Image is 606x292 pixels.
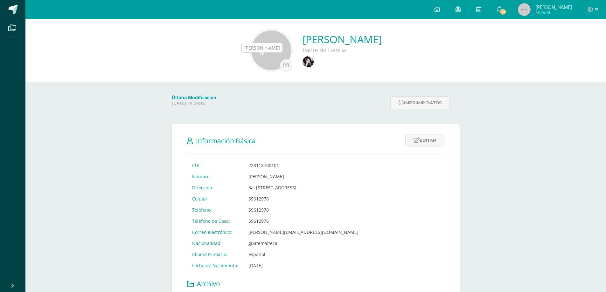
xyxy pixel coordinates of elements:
td: 3a. [STREET_ADDRESS] [243,182,364,193]
td: CUI: [187,160,243,171]
td: español [243,249,364,260]
h4: Última Modificación [172,94,387,100]
a: [PERSON_NAME] [303,32,382,46]
td: Correo electrónico: [187,227,243,238]
td: Celular: [187,193,243,204]
span: [PERSON_NAME] [535,4,572,10]
p: [DATE] 14:29:16 [172,100,387,106]
td: [PERSON_NAME][EMAIL_ADDRESS][DOMAIN_NAME] [243,227,364,238]
td: 59612976 [243,215,364,227]
img: 45x45 [518,3,531,16]
span: Información Básica [196,136,256,145]
div: [PERSON_NAME] [244,45,280,51]
td: Dirección: [187,182,243,193]
button: Imprimir datos [390,96,450,109]
td: Nombre: [187,171,243,182]
td: Idioma Primario: [187,249,243,260]
span: Archivo [197,279,220,288]
span: 170 [499,8,506,15]
img: 76b99d0eb569c4b3e51eaa0fc65927dc.png [303,56,314,67]
td: [PERSON_NAME] [243,171,364,182]
td: 59612976 [243,193,364,204]
img: 135x135 [251,31,291,70]
div: Padre de Familia [303,46,382,54]
td: 228118700101 [243,160,364,171]
td: Nacionalidad: [187,238,243,249]
a: Editar [405,134,444,146]
td: [DATE] [243,260,364,271]
td: Teléfono de Casa: [187,215,243,227]
span: Mi Perfil [535,10,572,15]
td: guatemalteca [243,238,364,249]
td: 59612976 [243,204,364,215]
td: Fecha de Nacimiento: [187,260,243,271]
td: Teléfono: [187,204,243,215]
